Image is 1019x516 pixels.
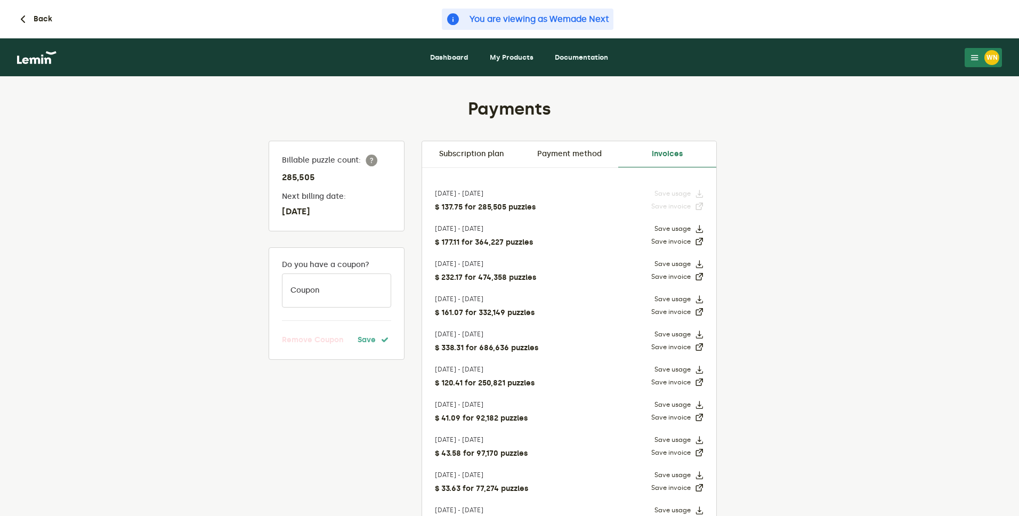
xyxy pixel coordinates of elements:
button: Save invoice [651,202,703,211]
h4: $ 232.17 for 474,358 puzzles [435,273,536,282]
h3: [DATE] [282,205,391,218]
h4: $ 33.63 for 77,274 puzzles [435,485,528,493]
a: My Products [481,49,542,66]
button: Save usage [654,365,703,374]
button: Save usage [654,189,703,198]
button: Save usage [654,295,703,303]
label: [DATE] - [DATE] [435,330,538,338]
button: Save usage [654,400,703,409]
button: Save usage [654,436,703,444]
input: Coupon [282,273,391,308]
h4: $ 41.09 for 92,182 puzzles [435,414,528,423]
label: Coupon [290,286,319,295]
button: Save invoice [651,237,703,246]
label: [DATE] - [DATE] [435,471,528,479]
label: [DATE] - [DATE] [435,400,528,409]
span: You are viewing as Wemade Next [470,13,609,26]
button: Remove Coupon [282,334,343,346]
button: Save usage [654,471,703,479]
label: [DATE] - [DATE] [435,295,535,303]
label: [DATE] - [DATE] [435,260,536,268]
h4: $ 177.11 for 364,227 puzzles [435,238,533,247]
button: Save invoice [651,483,703,492]
h4: $ 120.41 for 250,821 puzzles [435,379,535,388]
button: Save invoice [651,343,703,351]
button: Save invoice [651,308,703,316]
h4: $ 137.75 for 285,505 puzzles [435,203,536,212]
a: Documentation [546,49,617,66]
button: Save [358,334,391,346]
button: Save usage [654,330,703,338]
h4: $ 338.31 for 686,636 puzzles [435,344,538,352]
a: Invoices [618,141,716,168]
label: [DATE] - [DATE] [435,224,533,233]
button: Save invoice [651,272,703,281]
label: Billable puzzle count: [282,154,391,167]
label: Next billing date: [282,192,391,201]
label: [DATE] - [DATE] [435,506,529,514]
button: Save invoice [651,413,703,422]
button: Save invoice [651,378,703,386]
label: [DATE] - [DATE] [435,365,535,374]
label: [DATE] - [DATE] [435,189,536,198]
button: WN [965,48,1002,67]
h4: $ 161.07 for 332,149 puzzles [435,309,535,317]
a: Subscription plan [422,141,520,167]
h1: Payments [269,98,750,119]
button: Save invoice [651,448,703,457]
button: Back [17,13,52,26]
button: Save usage [654,260,703,268]
label: Do you have a coupon? [282,261,391,269]
img: logo [17,51,56,64]
a: Dashboard [422,49,477,66]
button: Save usage [654,506,703,514]
button: Save usage [654,224,703,233]
div: WN [984,50,999,65]
h4: $ 43.58 for 97,170 puzzles [435,449,528,458]
a: Payment method [520,141,618,167]
h3: 285,505 [282,171,391,184]
label: [DATE] - [DATE] [435,436,528,444]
